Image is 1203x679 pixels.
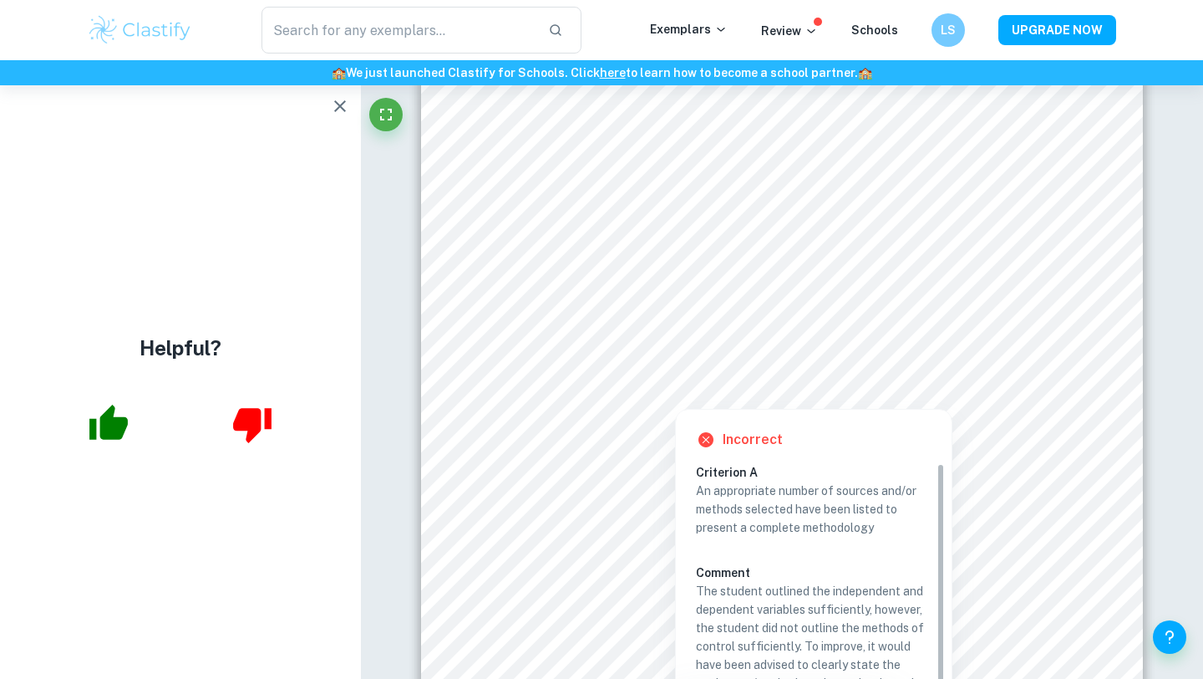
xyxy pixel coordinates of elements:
h6: Comment [696,564,931,582]
img: Clastify logo [87,13,193,47]
h4: Helpful? [140,333,221,363]
span: 🏫 [332,66,346,79]
button: LS [931,13,965,47]
button: UPGRADE NOW [998,15,1116,45]
span: 🏫 [858,66,872,79]
h6: Criterion A [696,463,945,482]
h6: Incorrect [723,430,783,450]
p: An appropriate number of sources and/or methods selected have been listed to present a complete m... [696,482,931,537]
button: Fullscreen [369,98,403,131]
h6: We just launched Clastify for Schools. Click to learn how to become a school partner. [3,64,1200,82]
button: Help and Feedback [1153,620,1186,654]
input: Search for any exemplars... [261,7,535,54]
p: Exemplars [650,20,728,38]
a: here [600,66,626,79]
h6: LS [939,21,958,39]
p: Review [761,22,818,40]
a: Schools [851,23,898,37]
